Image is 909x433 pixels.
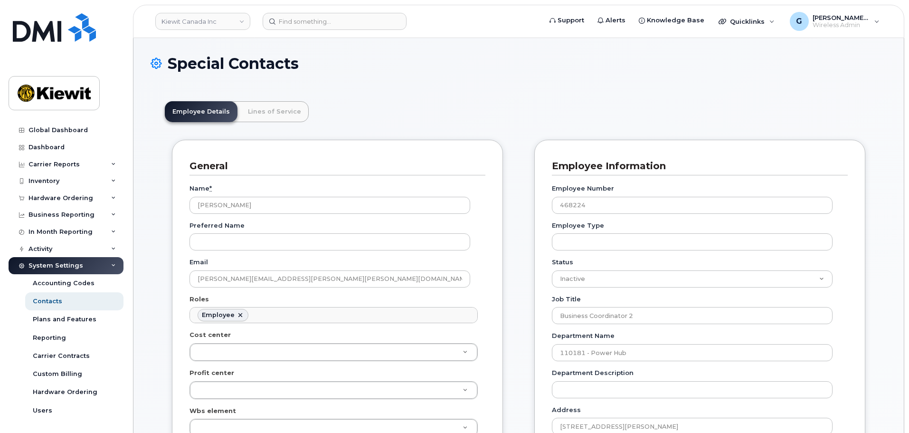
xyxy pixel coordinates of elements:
[189,258,208,267] label: Email
[552,184,614,193] label: Employee Number
[552,405,581,414] label: Address
[209,184,212,192] abbr: required
[189,295,209,304] label: Roles
[165,101,237,122] a: Employee Details
[552,295,581,304] label: Job Title
[552,258,573,267] label: Status
[151,55,887,72] h1: Special Contacts
[189,368,234,377] label: Profit center
[552,368,634,377] label: Department Description
[189,406,236,415] label: Wbs element
[552,160,841,173] h3: Employee Information
[202,311,235,319] div: Employee
[189,330,231,339] label: Cost center
[189,160,478,173] h3: General
[189,221,245,230] label: Preferred Name
[552,331,615,340] label: Department Name
[189,184,212,193] label: Name
[240,101,309,122] a: Lines of Service
[552,221,604,230] label: Employee Type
